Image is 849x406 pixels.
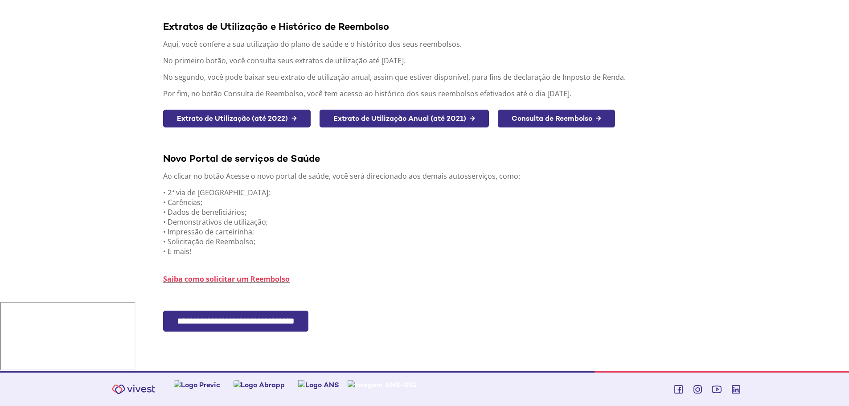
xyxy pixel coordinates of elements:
a: Consulta de Reembolso → [498,110,615,128]
img: Logo Previc [174,380,220,390]
p: Aqui, você confere a sua utilização do plano de saúde e o histórico dos seus reembolsos. [163,39,693,49]
img: Imagem ANS-SIG [348,380,416,390]
img: Vivest [107,379,160,399]
p: • 2ª via de [GEOGRAPHIC_DATA]; • Carências; • Dados de beneficiários; • Demonstrativos de utiliza... [163,188,693,256]
section: <span lang="pt-BR" dir="ltr">FacPlanPortlet - SSO Fácil</span> [163,311,693,354]
p: No primeiro botão, você consulta seus extratos de utilização até [DATE]. [163,56,693,66]
a: Saiba como solicitar um Reembolso [163,274,290,284]
p: Ao clicar no botão Acesse o novo portal de saúde, você será direcionado aos demais autosserviços,... [163,171,693,181]
img: Logo Abrapp [234,380,285,390]
img: Logo ANS [298,380,339,390]
p: Por fim, no botão Consulta de Reembolso, você tem acesso ao histórico dos seus reembolsos efetiva... [163,89,693,98]
a: Extrato de Utilização Anual (até 2021) → [320,110,489,128]
p: No segundo, você pode baixar seu extrato de utilização anual, assim que estiver disponível, para ... [163,72,693,82]
div: Extratos de Utilização e Histórico de Reembolso [163,20,693,33]
div: Novo Portal de serviços de Saúde [163,152,693,164]
a: Extrato de Utilização (até 2022) → [163,110,311,128]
